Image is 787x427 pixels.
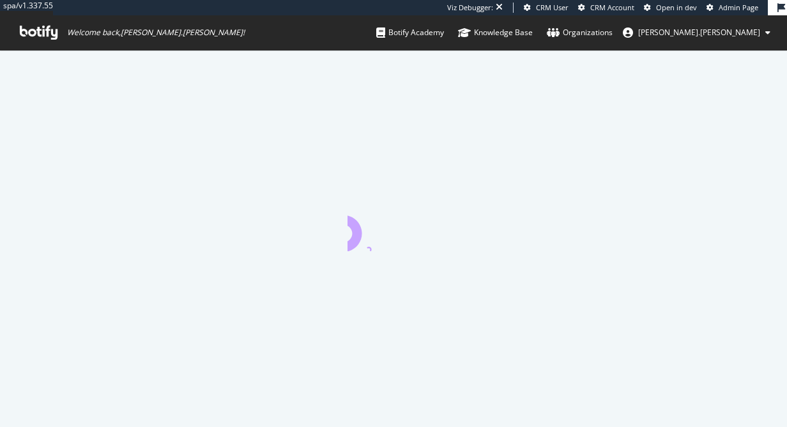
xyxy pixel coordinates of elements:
[613,22,781,43] button: [PERSON_NAME].[PERSON_NAME]
[524,3,569,13] a: CRM User
[578,3,634,13] a: CRM Account
[590,3,634,12] span: CRM Account
[458,26,533,39] div: Knowledge Base
[656,3,697,12] span: Open in dev
[376,15,444,50] a: Botify Academy
[707,3,758,13] a: Admin Page
[547,26,613,39] div: Organizations
[638,27,760,38] span: charles.lemaire
[719,3,758,12] span: Admin Page
[447,3,493,13] div: Viz Debugger:
[376,26,444,39] div: Botify Academy
[547,15,613,50] a: Organizations
[348,205,439,251] div: animation
[644,3,697,13] a: Open in dev
[67,27,245,38] span: Welcome back, [PERSON_NAME].[PERSON_NAME] !
[536,3,569,12] span: CRM User
[458,15,533,50] a: Knowledge Base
